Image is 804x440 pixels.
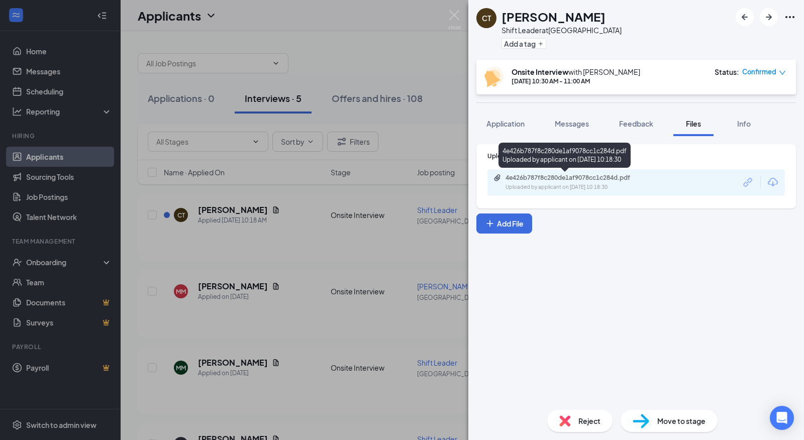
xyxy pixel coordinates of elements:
button: ArrowRight [760,8,778,26]
span: Messages [555,119,589,128]
span: down [779,69,786,76]
span: Confirmed [742,67,776,77]
div: CT [482,13,491,23]
div: 4e426b787f8c280de1af9078cc1c284d.pdf [506,174,646,182]
b: Onsite Interview [512,67,568,76]
span: Feedback [619,119,653,128]
div: 4e426b787f8c280de1af9078cc1c284d.pdf Uploaded by applicant on [DATE] 10:18:30 [498,143,631,168]
svg: Ellipses [784,11,796,23]
div: Shift Leader at [GEOGRAPHIC_DATA] [501,25,622,35]
a: Paperclip4e426b787f8c280de1af9078cc1c284d.pdfUploaded by applicant on [DATE] 10:18:30 [493,174,656,191]
div: Open Intercom Messenger [770,406,794,430]
svg: Plus [485,218,495,229]
div: Upload Resume [487,152,785,160]
button: ArrowLeftNew [736,8,754,26]
button: PlusAdd a tag [501,38,546,49]
span: Reject [578,415,600,426]
svg: ArrowRight [763,11,775,23]
button: Add FilePlus [476,213,532,234]
div: [DATE] 10:30 AM - 11:00 AM [512,77,640,85]
svg: Plus [538,41,544,47]
span: Info [737,119,751,128]
svg: ArrowLeftNew [739,11,751,23]
svg: Paperclip [493,174,501,182]
span: Files [686,119,701,128]
span: Move to stage [657,415,706,426]
div: Status : [715,67,739,77]
div: Uploaded by applicant on [DATE] 10:18:30 [506,183,656,191]
svg: Download [767,176,779,188]
h1: [PERSON_NAME] [501,8,606,25]
div: with [PERSON_NAME] [512,67,640,77]
span: Application [486,119,525,128]
svg: Link [742,176,755,189]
